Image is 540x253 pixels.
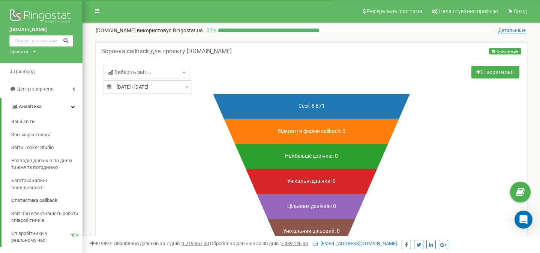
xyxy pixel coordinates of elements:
[11,144,54,151] span: Звіти Looker Studio
[90,241,112,246] span: 99,989%
[13,69,35,74] span: Дашборд
[11,128,82,142] a: Звіт маркетолога
[101,48,232,55] h5: Воронка callback для проєкту [DOMAIN_NAME]
[137,27,203,33] span: використовує Ringostat на
[11,115,82,128] a: Ваші звіти
[471,66,519,78] a: Створити звіт
[203,27,218,34] p: 37 %
[96,27,203,34] p: [DOMAIN_NAME]
[11,174,82,194] a: Багатоканальні послідовності
[11,210,79,224] span: Звіт про ефективність роботи співробітників
[1,98,82,116] a: Аналiтика
[11,177,79,191] span: Багатоканальні послідовності
[103,66,189,78] a: Виберіть звіт...
[16,86,54,92] span: Центр звернень
[9,8,73,26] img: Ringostat logo
[11,227,82,247] a: Співробітники у реальному часіNEW
[11,207,82,227] a: Звіт про ефективність роботи співробітників
[11,141,82,154] a: Звіти Looker Studio
[313,241,397,246] a: [EMAIL_ADDRESS][DOMAIN_NAME]
[19,104,42,109] span: Аналiтика
[9,35,73,47] input: Пошук за номером
[9,26,73,33] a: [DOMAIN_NAME]
[514,8,527,14] span: Вихід
[11,197,57,204] span: Статистика callback
[210,241,308,246] span: Оброблено дзвінків за 30 днів :
[367,8,422,14] span: Реферальна програма
[498,27,526,33] span: Детальніше
[11,118,35,125] span: Ваші звіти
[281,241,308,246] u: 7 339 146,00
[489,48,521,54] button: Інформація
[514,211,532,229] div: Open Intercom Messenger
[182,241,209,246] u: 1 719 357,00
[11,154,82,174] a: Розподіл дзвінків по дням тижня та погодинно
[11,194,82,207] a: Статистика callback
[11,131,51,139] span: Звіт маркетолога
[9,48,28,56] div: Проєкти
[11,157,79,171] span: Розподіл дзвінків по дням тижня та погодинно
[439,8,498,14] span: Налаштування профілю
[11,230,70,244] span: Співробітники у реальному часі
[108,68,151,76] span: Виберіть звіт...
[114,241,209,246] span: Оброблено дзвінків за 7 днів :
